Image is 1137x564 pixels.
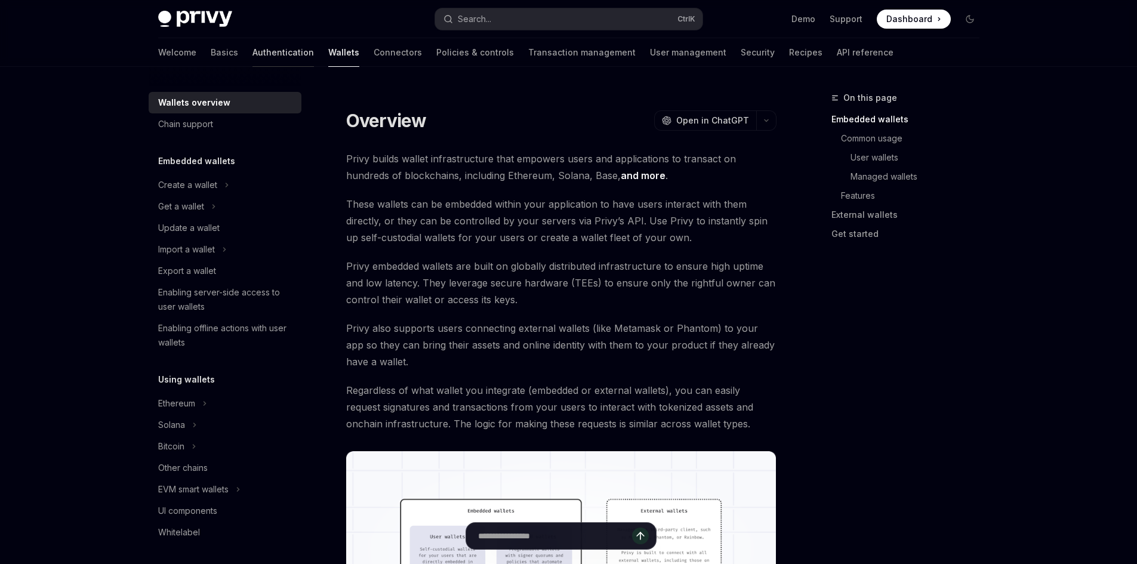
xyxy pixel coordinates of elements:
[478,523,632,549] input: Ask a question...
[149,239,301,260] button: Toggle Import a wallet section
[158,264,216,278] div: Export a wallet
[158,38,196,67] a: Welcome
[149,174,301,196] button: Toggle Create a wallet section
[158,178,217,192] div: Create a wallet
[436,38,514,67] a: Policies & controls
[149,436,301,457] button: Toggle Bitcoin section
[650,38,726,67] a: User management
[831,224,989,244] a: Get started
[158,396,195,411] div: Ethereum
[831,167,989,186] a: Managed wallets
[632,528,649,544] button: Send message
[158,504,217,518] div: UI components
[831,129,989,148] a: Common usage
[346,110,427,131] h1: Overview
[158,482,229,497] div: EVM smart wallets
[328,38,359,67] a: Wallets
[960,10,979,29] button: Toggle dark mode
[830,13,862,25] a: Support
[149,260,301,282] a: Export a wallet
[458,12,491,26] div: Search...
[346,258,777,308] span: Privy embedded wallets are built on globally distributed infrastructure to ensure high uptime and...
[158,95,230,110] div: Wallets overview
[791,13,815,25] a: Demo
[676,115,749,127] span: Open in ChatGPT
[741,38,775,67] a: Security
[149,282,301,318] a: Enabling server-side access to user wallets
[149,92,301,113] a: Wallets overview
[346,320,777,370] span: Privy also supports users connecting external wallets (like Metamask or Phantom) to your app so t...
[158,199,204,214] div: Get a wallet
[877,10,951,29] a: Dashboard
[149,318,301,353] a: Enabling offline actions with user wallets
[831,186,989,205] a: Features
[831,148,989,167] a: User wallets
[158,11,232,27] img: dark logo
[158,221,220,235] div: Update a wallet
[158,154,235,168] h5: Embedded wallets
[346,196,777,246] span: These wallets can be embedded within your application to have users interact with them directly, ...
[149,196,301,217] button: Toggle Get a wallet section
[158,461,208,475] div: Other chains
[837,38,893,67] a: API reference
[158,321,294,350] div: Enabling offline actions with user wallets
[789,38,822,67] a: Recipes
[158,439,184,454] div: Bitcoin
[831,205,989,224] a: External wallets
[149,522,301,543] a: Whitelabel
[211,38,238,67] a: Basics
[158,285,294,314] div: Enabling server-side access to user wallets
[158,525,200,540] div: Whitelabel
[149,479,301,500] button: Toggle EVM smart wallets section
[831,110,989,129] a: Embedded wallets
[149,500,301,522] a: UI components
[435,8,702,30] button: Open search
[149,414,301,436] button: Toggle Solana section
[149,393,301,414] button: Toggle Ethereum section
[149,113,301,135] a: Chain support
[677,14,695,24] span: Ctrl K
[158,372,215,387] h5: Using wallets
[654,110,756,131] button: Open in ChatGPT
[843,91,897,105] span: On this page
[158,418,185,432] div: Solana
[621,169,665,182] a: and more
[158,242,215,257] div: Import a wallet
[149,217,301,239] a: Update a wallet
[158,117,213,131] div: Chain support
[346,382,777,432] span: Regardless of what wallet you integrate (embedded or external wallets), you can easily request si...
[346,150,777,184] span: Privy builds wallet infrastructure that empowers users and applications to transact on hundreds o...
[374,38,422,67] a: Connectors
[528,38,636,67] a: Transaction management
[886,13,932,25] span: Dashboard
[149,457,301,479] a: Other chains
[252,38,314,67] a: Authentication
